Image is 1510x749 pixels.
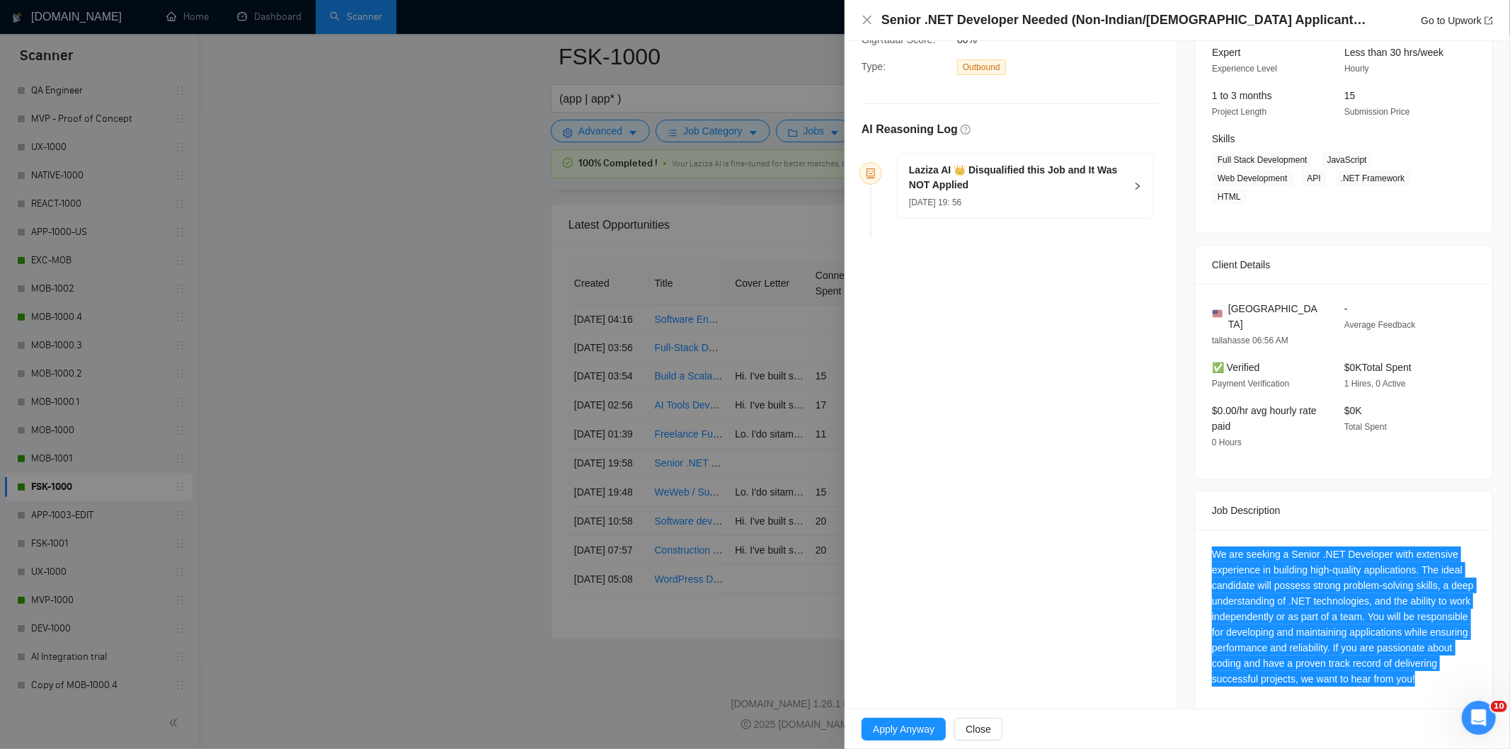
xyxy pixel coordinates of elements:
button: Apply Anyway [862,718,946,741]
span: 1 to 3 months [1212,90,1272,101]
div: Client Details [1212,246,1475,284]
iframe: Intercom live chat [1462,701,1496,735]
span: HTML [1212,189,1247,205]
h4: Senior .NET Developer Needed (Non-Indian/[DEMOGRAPHIC_DATA] Applicants Only) [881,11,1370,29]
a: Go to Upworkexport [1421,15,1493,26]
span: ✅ Verified [1212,362,1260,373]
span: Submission Price [1344,107,1410,117]
span: Outbound [957,59,1006,75]
span: Payment Verification [1212,379,1289,389]
button: Close [954,718,1002,741]
button: Close [862,14,873,26]
span: 15 [1344,90,1356,101]
span: Total Spent [1344,422,1387,432]
span: .NET Framework [1335,171,1410,186]
span: $0K [1344,405,1362,416]
h5: AI Reasoning Log [862,121,958,138]
span: 1 Hires, 0 Active [1344,379,1406,389]
span: Close [966,721,991,737]
span: Skills [1212,133,1235,144]
span: $0K Total Spent [1344,362,1412,373]
span: right [1133,182,1142,190]
div: We are seeking a Senior .NET Developer with extensive experience in building high-quality applica... [1212,547,1475,687]
span: Apply Anyway [873,721,934,737]
span: 10 [1491,701,1507,712]
span: Hourly [1344,64,1369,74]
span: robot [866,168,876,178]
span: Less than 30 hrs/week [1344,47,1443,58]
span: Experience Level [1212,64,1277,74]
h5: Laziza AI 👑 Disqualified this Job and It Was NOT Applied [909,163,1125,193]
span: [DATE] 19: 56 [909,198,961,207]
span: question-circle [961,125,971,135]
span: API [1302,171,1327,186]
img: 🇺🇸 [1213,309,1223,319]
span: Full Stack Development [1212,152,1313,168]
span: [GEOGRAPHIC_DATA] [1228,301,1322,332]
span: $0.00/hr avg hourly rate paid [1212,405,1317,432]
span: JavaScript [1322,152,1373,168]
span: Project Length [1212,107,1266,117]
span: Type: [862,61,886,72]
span: export [1485,16,1493,25]
span: 0 Hours [1212,438,1242,447]
span: tallahasse 06:56 AM [1212,336,1288,345]
span: Average Feedback [1344,320,1416,330]
span: - [1344,303,1348,314]
span: Expert [1212,47,1240,58]
div: Job Description [1212,491,1475,530]
span: close [862,14,873,25]
span: Web Development [1212,171,1293,186]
